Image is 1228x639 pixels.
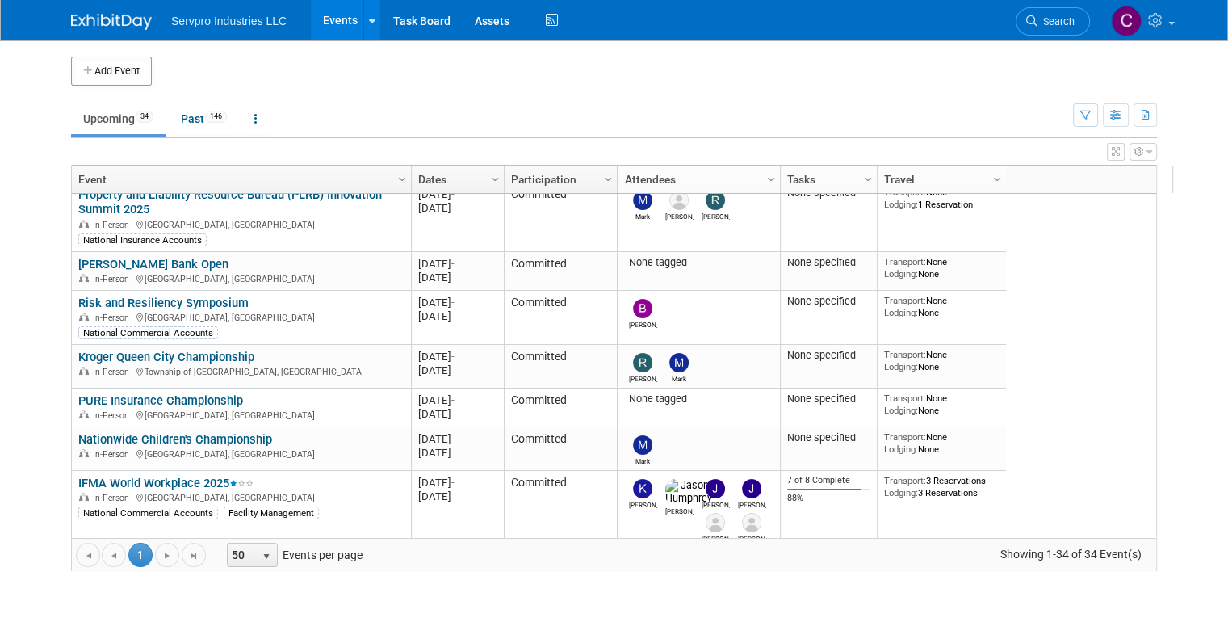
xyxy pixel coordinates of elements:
[706,479,725,498] img: Jay Reynolds
[625,393,774,406] div: None tagged
[629,210,657,221] div: Mark Bristol
[629,498,657,509] div: Kevin Wofford
[78,271,404,285] div: [GEOGRAPHIC_DATA], [GEOGRAPHIC_DATA]
[787,256,871,269] div: None specified
[451,258,455,270] span: -
[884,295,926,306] span: Transport:
[504,427,617,471] td: Committed
[511,166,606,193] a: Participation
[504,471,617,549] td: Committed
[629,372,657,383] div: Rick Dubois
[155,543,179,567] a: Go to the next page
[487,166,505,190] a: Column Settings
[78,326,218,339] div: National Commercial Accounts
[669,191,689,210] img: Anthony Zubrick
[78,447,404,460] div: [GEOGRAPHIC_DATA], [GEOGRAPHIC_DATA]
[884,487,918,498] span: Lodging:
[633,299,652,318] img: Brian Donnelly
[884,268,918,280] span: Lodging:
[418,350,497,364] div: [DATE]
[93,274,134,284] span: In-Person
[93,220,134,230] span: In-Person
[71,57,152,86] button: Add Event
[765,173,777,186] span: Column Settings
[78,364,404,378] div: Township of [GEOGRAPHIC_DATA], [GEOGRAPHIC_DATA]
[396,173,409,186] span: Column Settings
[633,479,652,498] img: Kevin Wofford
[1111,6,1142,36] img: Chris Chassagneux
[93,410,134,421] span: In-Person
[787,393,871,406] div: None specified
[488,173,501,186] span: Column Settings
[884,431,926,443] span: Transport:
[93,367,134,377] span: In-Person
[418,166,493,193] a: Dates
[451,296,455,309] span: -
[78,350,254,364] a: Kroger Queen City Championship
[451,188,455,200] span: -
[207,543,379,567] span: Events per page
[78,490,404,504] div: [GEOGRAPHIC_DATA], [GEOGRAPHIC_DATA]
[418,446,497,460] div: [DATE]
[136,111,153,123] span: 34
[76,543,100,567] a: Go to the first page
[418,432,497,446] div: [DATE]
[884,393,1000,416] div: None None
[702,210,730,221] div: Rick Dubois
[1016,7,1090,36] a: Search
[884,349,1000,372] div: None None
[504,291,617,345] td: Committed
[78,393,243,408] a: PURE Insurance Championship
[633,435,652,455] img: Mark Bristol
[884,256,1000,280] div: None None
[418,309,497,323] div: [DATE]
[669,353,689,372] img: Mark Bristol
[787,349,871,362] div: None specified
[787,166,866,193] a: Tasks
[187,549,200,562] span: Go to the last page
[884,393,926,404] span: Transport:
[884,307,918,318] span: Lodging:
[884,361,918,372] span: Lodging:
[78,187,382,217] a: Property and Liability Resource Bureau (PLRB) Innovation Summit 2025
[128,543,153,567] span: 1
[451,351,455,363] span: -
[787,493,871,504] div: 88%
[991,173,1004,186] span: Column Settings
[884,444,918,455] span: Lodging:
[71,103,166,134] a: Upcoming34
[224,507,319,519] div: Facility Management
[71,14,152,30] img: ExhibitDay
[79,449,89,457] img: In-Person Event
[79,493,89,501] img: In-Person Event
[504,345,617,389] td: Committed
[79,220,89,228] img: In-Person Event
[107,549,120,562] span: Go to the previous page
[171,15,287,27] span: Servpro Industries LLC
[504,389,617,427] td: Committed
[418,364,497,377] div: [DATE]
[418,476,497,490] div: [DATE]
[418,201,497,215] div: [DATE]
[78,432,272,447] a: Nationwide Children's Championship
[625,166,769,193] a: Attendees
[884,256,926,267] span: Transport:
[633,191,652,210] img: Mark Bristol
[884,166,995,193] a: Travel
[884,475,1000,498] div: 3 Reservations 3 Reservations
[504,183,617,252] td: Committed
[79,367,89,375] img: In-Person Event
[742,479,761,498] img: Jeremy Jackson
[418,407,497,421] div: [DATE]
[78,233,207,246] div: National Insurance Accounts
[79,274,89,282] img: In-Person Event
[418,271,497,284] div: [DATE]
[665,505,694,515] div: Jason Humphrey
[884,405,918,416] span: Lodging:
[861,173,874,186] span: Column Settings
[989,166,1007,190] a: Column Settings
[169,103,239,134] a: Past146
[79,410,89,418] img: In-Person Event
[78,507,218,519] div: National Commercial Accounts
[787,295,871,308] div: None specified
